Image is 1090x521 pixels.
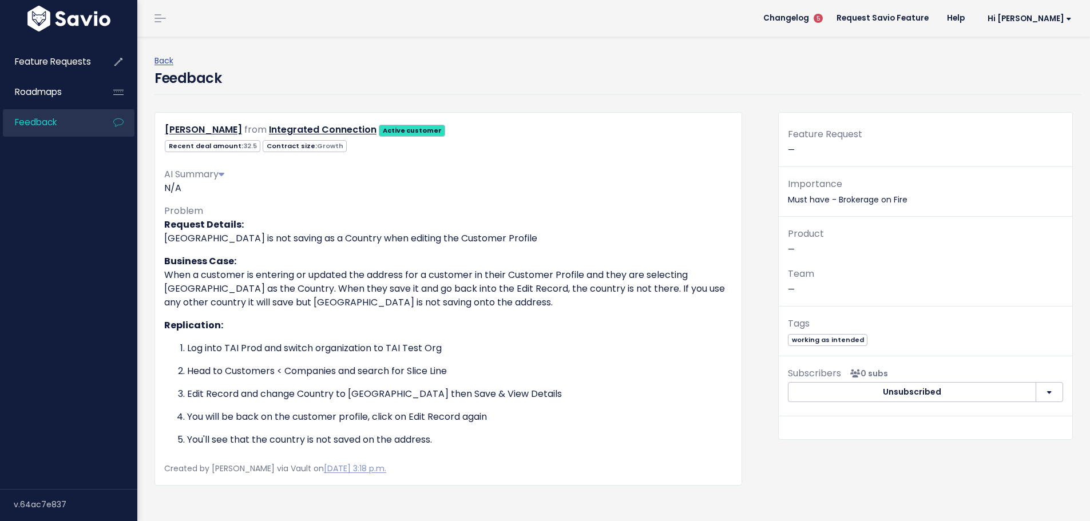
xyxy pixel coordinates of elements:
[154,68,221,89] h4: Feedback
[187,341,732,355] p: Log into TAI Prod and switch organization to TAI Test Org
[164,204,203,217] span: Problem
[788,317,810,330] span: Tags
[846,368,888,379] span: <p><strong>Subscribers</strong><br><br> No subscribers yet<br> </p>
[788,334,867,346] span: working as intended
[187,433,732,447] p: You'll see that the country is not saved on the address.
[988,14,1072,23] span: Hi [PERSON_NAME]
[269,123,376,136] a: Integrated Connection
[164,254,236,268] strong: Business Case:
[244,123,267,136] span: from
[165,123,242,136] a: [PERSON_NAME]
[3,49,95,75] a: Feature Requests
[164,218,732,245] p: [GEOGRAPHIC_DATA] is not saving as a Country when editing the Customer Profile
[25,6,113,31] img: logo-white.9d6f32f41409.svg
[187,387,732,401] p: Edit Record and change Country to [GEOGRAPHIC_DATA] then Save & View Details
[383,126,442,135] strong: Active customer
[324,463,386,474] a: [DATE] 3:18 p.m.
[263,140,347,152] span: Contract size:
[164,463,386,474] span: Created by [PERSON_NAME] via Vault on
[814,14,823,23] span: 5
[15,86,62,98] span: Roadmaps
[788,367,841,380] span: Subscribers
[788,226,1063,257] p: —
[788,176,1063,207] p: Must have - Brokerage on Fire
[15,116,57,128] span: Feedback
[763,14,809,22] span: Changelog
[827,10,938,27] a: Request Savio Feature
[15,55,91,67] span: Feature Requests
[187,410,732,424] p: You will be back on the customer profile, click on Edit Record again
[788,333,867,345] a: working as intended
[164,319,223,332] strong: Replication:
[788,177,842,190] span: Importance
[243,141,257,150] span: 32.5
[779,126,1072,167] div: —
[788,128,862,141] span: Feature Request
[165,140,260,152] span: Recent deal amount:
[14,490,137,519] div: v.64ac7e837
[788,266,1063,297] p: —
[974,10,1081,27] a: Hi [PERSON_NAME]
[3,79,95,105] a: Roadmaps
[317,141,343,150] span: Growth
[164,168,224,181] span: AI Summary
[164,218,244,231] strong: Request Details:
[154,55,173,66] a: Back
[187,364,732,378] p: Head to Customers < Companies and search for Slice Line
[164,181,732,195] p: N/A
[788,227,824,240] span: Product
[788,267,814,280] span: Team
[164,254,732,309] p: When a customer is entering or updated the address for a customer in their Customer Profile and t...
[3,109,95,136] a: Feedback
[788,382,1036,403] button: Unsubscribed
[938,10,974,27] a: Help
